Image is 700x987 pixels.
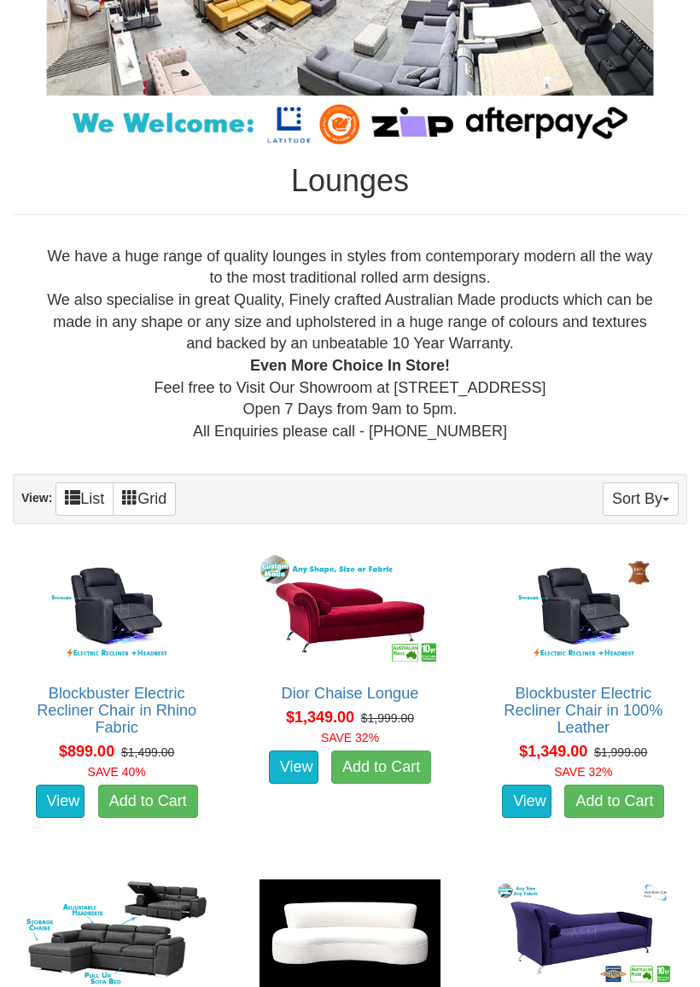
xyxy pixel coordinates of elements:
a: Add to Cart [98,785,198,819]
span: $1,349.00 [286,709,354,726]
a: Add to Cart [564,785,664,819]
img: Dior Chaise Longue [255,551,444,668]
img: Blockbuster Electric Recliner Chair in 100% Leather [489,551,678,668]
a: Add to Cart [331,750,431,785]
a: Grid [113,482,176,516]
font: SAVE 40% [88,765,146,779]
font: SAVE 32% [554,765,612,779]
strong: View: [21,491,52,505]
del: $1,499.00 [121,745,174,759]
a: View [502,785,551,819]
a: Blockbuster Electric Recliner Chair in Rhino Fabric [37,685,196,736]
b: Even More Choice In Store! [250,357,450,374]
del: $1,999.00 [361,711,414,725]
a: List [55,482,114,516]
font: SAVE 32% [321,731,379,745]
div: We have a huge range of quality lounges in styles from contemporary modern all the way to the mos... [26,246,674,443]
a: View [269,750,318,785]
h1: Lounges [13,164,687,198]
button: Sort By [603,482,679,516]
span: $1,349.00 [519,743,587,760]
span: $899.00 [59,743,114,760]
img: Blockbuster Electric Recliner Chair in Rhino Fabric [22,551,211,668]
a: Dior Chaise Longue [282,685,419,702]
a: View [36,785,85,819]
a: Blockbuster Electric Recliner Chair in 100% Leather [504,685,662,736]
del: $1,999.00 [594,745,647,759]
